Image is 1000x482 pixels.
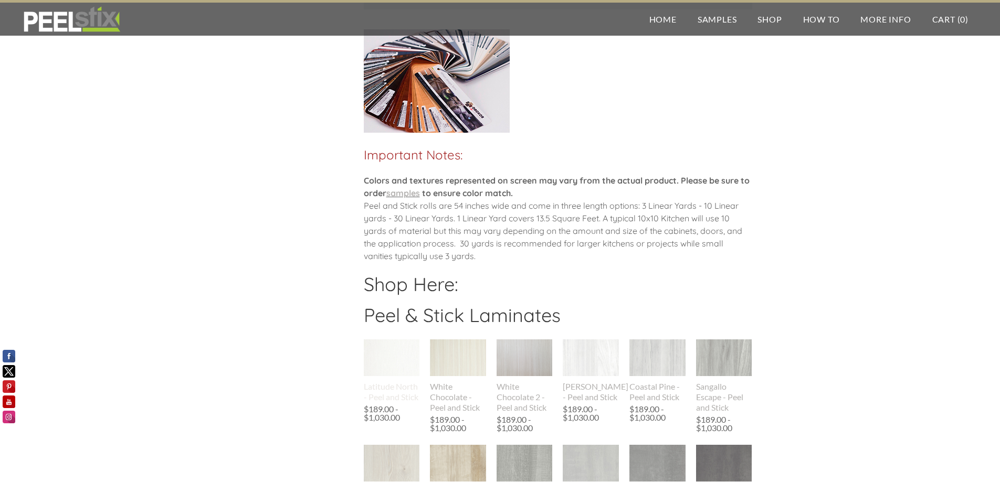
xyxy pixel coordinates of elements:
div: ​ Peel and Stick rolls are 54 inches wide and come in three length options: 3 Linear Yards - 10 L... [364,174,752,273]
div: White Chocolate 2 - Peel and Stick [497,381,553,413]
img: s832171791223022656_p779_i1_w640.jpeg [696,322,752,394]
img: s832171791223022656_p793_i1_w640.jpeg [497,322,553,394]
font: Colors and textures represented on screen may vary from the actual product. Please be sure to ord... [364,175,750,198]
div: Latitude North - Peel and Stick [364,381,420,402]
a: Samples [687,3,748,36]
div: Coastal Pine - Peel and Stick [629,381,686,402]
div: $189.00 - $1,030.00 [629,405,683,422]
div: $189.00 - $1,030.00 [696,415,750,432]
a: Coastal Pine - Peel and Stick [629,339,686,402]
div: Sangallo Escape - Peel and Stick [696,381,752,413]
div: $189.00 - $1,030.00 [364,405,417,422]
h2: Peel & Stick Laminates [364,304,752,334]
img: s832171791223022656_p847_i1_w716.png [629,322,686,394]
font: Important Notes: [364,147,462,163]
a: How To [793,3,850,36]
a: Home [639,3,687,36]
a: White Chocolate - Peel and Stick [430,339,486,413]
a: samples [386,188,420,198]
div: $189.00 - $1,030.00 [497,415,550,432]
img: s832171791223022656_p691_i2_w640.jpeg [430,445,486,482]
a: Latitude North - Peel and Stick [364,339,420,402]
img: s832171791223022656_p588_i1_w400.jpeg [430,339,486,377]
img: Picture [364,29,510,133]
img: s832171791223022656_p644_i1_w307.jpeg [496,445,553,482]
a: [PERSON_NAME] - Peel and Stick [563,339,619,402]
h2: Shop Here: [364,273,752,303]
a: White Chocolate 2 - Peel and Stick [497,339,553,413]
div: White Chocolate - Peel and Stick [430,381,486,413]
span: 0 [960,14,965,24]
a: Shop [747,3,792,36]
img: s832171791223022656_p841_i1_w690.png [563,320,619,396]
a: Cart (0) [922,3,979,36]
div: $189.00 - $1,030.00 [563,405,616,422]
a: Sangallo Escape - Peel and Stick [696,339,752,413]
div: $189.00 - $1,030.00 [430,415,483,432]
a: More Info [850,3,921,36]
img: s832171791223022656_p581_i1_w400.jpeg [364,339,420,377]
div: [PERSON_NAME] - Peel and Stick [563,381,619,402]
img: REFACE SUPPLIES [21,6,122,33]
